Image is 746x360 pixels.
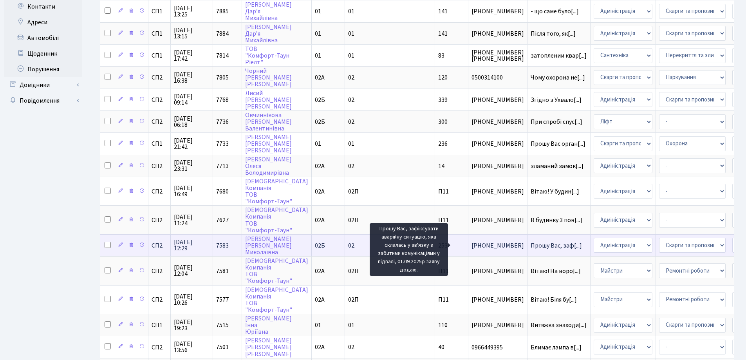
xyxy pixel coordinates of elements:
span: 40 [438,343,444,352]
a: Адреси [4,14,82,30]
span: 7736 [216,118,229,126]
span: Вітаю! У будин[...] [531,187,579,196]
a: [PERSON_NAME][PERSON_NAME][PERSON_NAME] [245,133,292,155]
span: 02Б [315,118,325,126]
span: Вітаю! Біля бу[...] [531,295,577,304]
span: 7515 [216,321,229,329]
span: 7627 [216,216,229,224]
span: 01 [348,7,354,16]
span: СП1 [152,322,167,328]
span: Чому охорона не[...] [531,73,585,82]
a: Чорний[PERSON_NAME][PERSON_NAME] [245,67,292,89]
span: 02А [315,187,325,196]
span: СП2 [152,97,167,103]
span: [PHONE_NUMBER] [471,119,524,125]
span: 02А [315,216,325,224]
span: [DATE] 23:31 [174,159,210,172]
span: [DATE] 16:38 [174,71,210,84]
span: СП1 [152,141,167,147]
span: СП1 [152,8,167,14]
span: 0966449395 [471,344,524,351]
span: [PHONE_NUMBER] [471,297,524,303]
span: СП2 [152,217,167,223]
span: 02А [315,343,325,352]
a: [DEMOGRAPHIC_DATA]КомпаніяТОВ"Комфорт-Таун" [245,206,308,234]
span: [DATE] 09:14 [174,93,210,106]
span: 0500314100 [471,74,524,81]
a: [DEMOGRAPHIC_DATA]КомпаніяТОВ"Комфорт-Таун" [245,257,308,285]
span: 141 [438,7,448,16]
span: Після того, як[...] [531,29,576,38]
span: 02А [315,295,325,304]
a: [PERSON_NAME]ОлесяВолодимирівна [245,155,292,177]
span: 7884 [216,29,229,38]
span: 02П [348,216,359,224]
span: Прошу Вас, заф[...] [531,241,582,250]
span: [PHONE_NUMBER] [471,268,524,274]
span: СП2 [152,74,167,81]
span: 02Б [315,96,325,104]
span: [DATE] 10:26 [174,293,210,306]
span: СП2 [152,268,167,274]
span: Вітаю! На воро[...] [531,267,581,275]
span: 14 [438,162,444,170]
a: [PERSON_NAME]ІннаЮріївна [245,314,292,336]
span: 7733 [216,139,229,148]
span: 02 [348,73,354,82]
span: 02П [348,295,359,304]
span: СП2 [152,188,167,195]
span: 01 [348,321,354,329]
span: П11 [438,295,449,304]
span: [PHONE_NUMBER] [471,188,524,195]
a: Овчиннікова[PERSON_NAME]Валентинівна [245,111,292,133]
span: 02 [348,96,354,104]
span: [DATE] 13:25 [174,5,210,18]
span: 01 [315,7,321,16]
span: П11 [438,216,449,224]
span: [DATE] 12:04 [174,264,210,277]
a: [PERSON_NAME][PERSON_NAME]Миколаївна [245,235,292,257]
a: Лисий[PERSON_NAME][PERSON_NAME] [245,89,292,111]
a: [PERSON_NAME]Дар’яМихайлівна [245,0,292,22]
span: [DATE] 13:15 [174,27,210,40]
span: 02А [315,162,325,170]
span: [DATE] 19:23 [174,319,210,331]
span: В будинку 3 пов[...] [531,216,582,224]
span: 01 [348,139,354,148]
span: 02П [348,267,359,275]
span: [PHONE_NUMBER] [471,8,524,14]
span: 7680 [216,187,229,196]
span: 01 [315,29,321,38]
span: [PHONE_NUMBER] [471,242,524,249]
span: СП2 [152,119,167,125]
a: Повідомлення [4,93,82,109]
span: [DATE] 12:29 [174,239,210,251]
span: [PHONE_NUMBER] [471,163,524,169]
span: 339 [438,96,448,104]
span: СП2 [152,163,167,169]
span: Витяжка знаходи[...] [531,321,587,329]
span: [PHONE_NUMBER] [471,31,524,37]
span: 7814 [216,51,229,60]
span: 02А [315,73,325,82]
span: 7885 [216,7,229,16]
div: Прошу Вас, зафіксувати аварійну ситуацію, яка склалась у зв'язку з забитими комунікаціями у підва... [370,223,448,276]
span: 02А [315,267,325,275]
span: 7805 [216,73,229,82]
span: 110 [438,321,448,329]
span: [PHONE_NUMBER] [471,322,524,328]
span: [DATE] 21:42 [174,137,210,150]
span: [DATE] 13:56 [174,341,210,353]
a: [DEMOGRAPHIC_DATA]КомпаніяТОВ"Комфорт-Таун" [245,286,308,314]
span: 7768 [216,96,229,104]
span: Прошу Вас орган[...] [531,139,585,148]
span: 02 [348,343,354,352]
span: П11 [438,187,449,196]
span: Блимає лампа в[...] [531,343,582,352]
span: [DATE] 16:49 [174,185,210,197]
span: При спробі спус[...] [531,118,582,126]
span: [PHONE_NUMBER] [PHONE_NUMBER] [471,49,524,62]
span: СП2 [152,297,167,303]
a: Автомобілі [4,30,82,46]
span: 236 [438,139,448,148]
